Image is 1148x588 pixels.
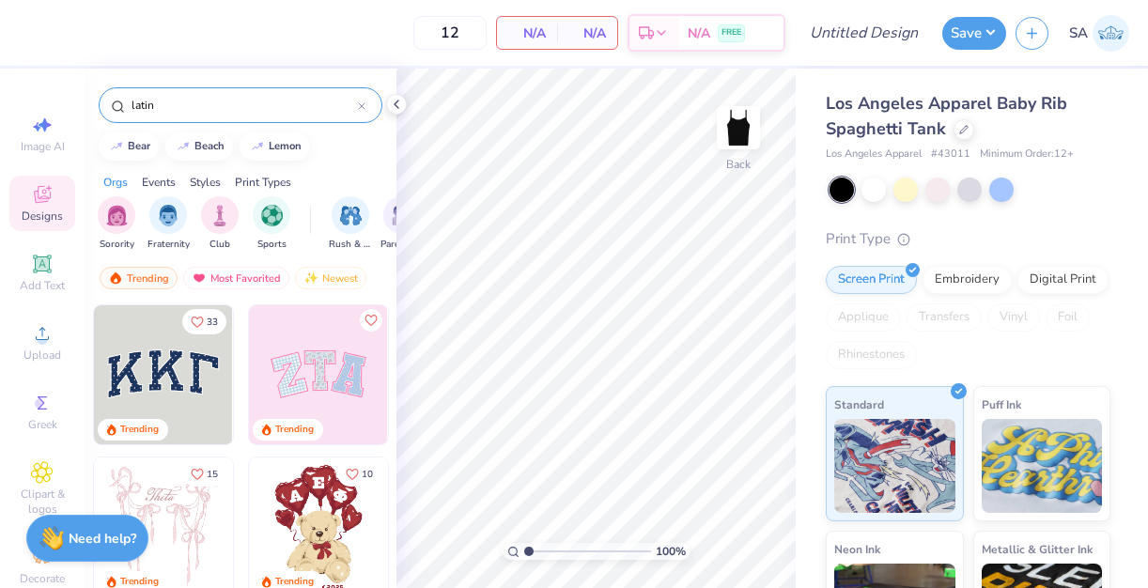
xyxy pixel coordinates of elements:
div: filter for Fraternity [147,196,190,252]
span: Neon Ink [834,539,880,559]
button: lemon [240,132,310,161]
span: N/A [568,23,606,43]
div: filter for Sorority [98,196,135,252]
img: trend_line.gif [250,141,265,152]
img: edfb13fc-0e43-44eb-bea2-bf7fc0dd67f9 [232,305,371,444]
button: Like [182,461,226,487]
div: Trending [100,267,178,289]
img: most_fav.gif [192,271,207,285]
div: Trending [275,423,314,437]
div: Newest [295,267,366,289]
button: filter button [329,196,372,252]
span: FREE [721,26,741,39]
span: SA [1069,23,1088,44]
span: Add Text [20,278,65,293]
input: Try "Alpha" [130,96,358,115]
span: 100 % [656,543,686,560]
button: bear [99,132,159,161]
img: trending.gif [108,271,123,285]
div: Embroidery [923,266,1012,294]
span: Standard [834,395,884,414]
div: Most Favorited [183,267,289,289]
span: Puff Ink [982,395,1021,414]
img: Puff Ink [982,419,1103,513]
img: Club Image [209,205,230,226]
img: 5ee11766-d822-42f5-ad4e-763472bf8dcf [387,305,526,444]
div: Back [726,156,751,173]
div: Foil [1046,303,1090,332]
span: N/A [508,23,546,43]
button: Save [942,17,1006,50]
div: Trending [120,423,159,437]
button: filter button [253,196,290,252]
img: 3b9aba4f-e317-4aa7-a679-c95a879539bd [94,305,233,444]
div: Orgs [103,174,128,191]
button: filter button [147,196,190,252]
div: Events [142,174,176,191]
div: Applique [826,303,901,332]
span: Clipart & logos [9,487,75,517]
div: filter for Club [201,196,239,252]
img: Standard [834,419,955,513]
img: Sorority Image [106,205,128,226]
span: Los Angeles Apparel Baby Rib Spaghetti Tank [826,92,1067,140]
span: Designs [22,209,63,224]
span: Greek [28,417,57,432]
span: 10 [362,470,373,479]
span: # 43011 [931,147,970,162]
img: Fraternity Image [158,205,178,226]
input: – – [413,16,487,50]
div: bear [128,141,150,151]
button: Like [337,461,381,487]
div: Screen Print [826,266,917,294]
span: Minimum Order: 12 + [980,147,1074,162]
div: filter for Rush & Bid [329,196,372,252]
img: Sports Image [261,205,283,226]
img: 9980f5e8-e6a1-4b4a-8839-2b0e9349023c [249,305,388,444]
strong: Need help? [69,530,136,548]
div: Digital Print [1017,266,1109,294]
button: filter button [98,196,135,252]
span: Sports [257,238,287,252]
span: Fraternity [147,238,190,252]
div: Vinyl [987,303,1040,332]
span: Metallic & Glitter Ink [982,539,1093,559]
span: Rush & Bid [329,238,372,252]
button: Like [360,309,382,332]
span: 15 [207,470,218,479]
div: lemon [269,141,302,151]
span: Sorority [100,238,134,252]
div: Rhinestones [826,341,917,369]
div: Styles [190,174,221,191]
img: Samantha Abril [1093,15,1129,52]
span: Decorate [20,571,65,586]
input: Untitled Design [795,14,933,52]
span: Parent's Weekend [380,238,424,252]
span: Image AI [21,139,65,154]
div: filter for Parent's Weekend [380,196,424,252]
span: Los Angeles Apparel [826,147,922,162]
button: Like [182,309,226,334]
span: Upload [23,348,61,363]
div: beach [194,141,225,151]
img: trend_line.gif [109,141,124,152]
img: trend_line.gif [176,141,191,152]
span: Club [209,238,230,252]
div: filter for Sports [253,196,290,252]
button: filter button [201,196,239,252]
button: beach [165,132,233,161]
div: Transfers [907,303,982,332]
button: filter button [380,196,424,252]
img: Rush & Bid Image [340,205,362,226]
span: 33 [207,317,218,327]
img: Parent's Weekend Image [392,205,413,226]
span: N/A [688,23,710,43]
div: Print Type [826,228,1110,250]
img: Newest.gif [303,271,318,285]
div: Print Types [235,174,291,191]
img: Back [720,109,757,147]
a: SA [1069,15,1129,52]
